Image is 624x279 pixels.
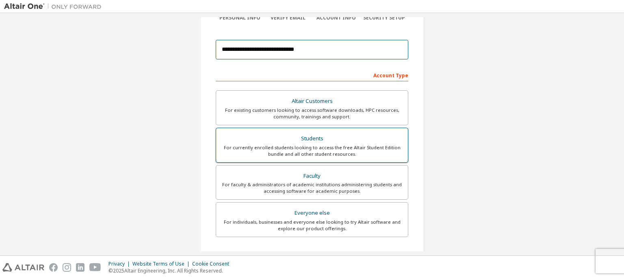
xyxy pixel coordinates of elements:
div: Privacy [108,261,132,267]
img: altair_logo.svg [2,263,44,272]
img: linkedin.svg [76,263,84,272]
div: Account Type [216,68,408,81]
div: Verify Email [264,15,312,21]
div: Students [221,133,403,144]
p: © 2025 Altair Engineering, Inc. All Rights Reserved. [108,267,234,274]
div: Your Profile [216,249,408,262]
img: facebook.svg [49,263,58,272]
div: For existing customers looking to access software downloads, HPC resources, community, trainings ... [221,107,403,120]
img: Altair One [4,2,106,11]
div: Website Terms of Use [132,261,192,267]
div: Security Setup [360,15,409,21]
img: youtube.svg [89,263,101,272]
div: Everyone else [221,207,403,219]
div: Account Info [312,15,360,21]
div: Cookie Consent [192,261,234,267]
div: For faculty & administrators of academic institutions administering students and accessing softwa... [221,181,403,194]
img: instagram.svg [63,263,71,272]
div: For individuals, businesses and everyone else looking to try Altair software and explore our prod... [221,219,403,232]
div: Personal Info [216,15,264,21]
div: For currently enrolled students looking to access the free Altair Student Edition bundle and all ... [221,144,403,157]
div: Faculty [221,170,403,182]
div: Altair Customers [221,96,403,107]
